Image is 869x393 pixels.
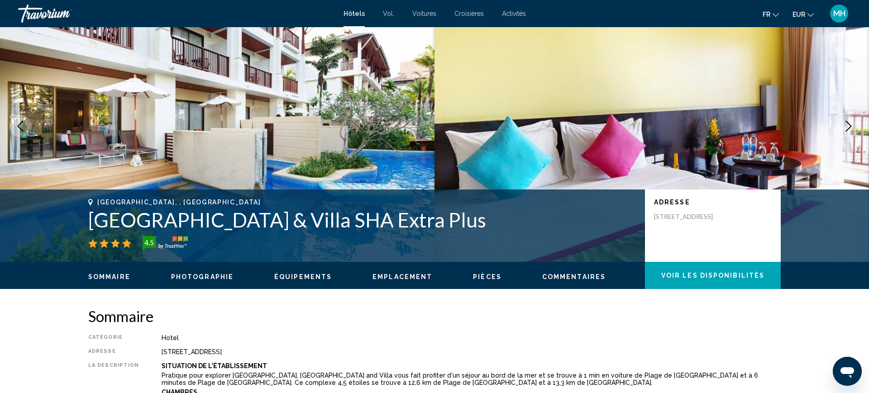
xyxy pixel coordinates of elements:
a: Hôtels [344,10,365,17]
button: Équipements [274,273,332,281]
font: MH [833,9,845,18]
a: Travorium [18,5,334,23]
a: Vol. [383,10,394,17]
button: Sommaire [88,273,130,281]
span: [GEOGRAPHIC_DATA], , [GEOGRAPHIC_DATA] [97,199,261,206]
b: Situation De L'établissement [162,362,267,369]
button: Next image [837,115,860,137]
button: Pièces [473,273,501,281]
font: EUR [793,11,805,18]
p: Pratique pour explorer [GEOGRAPHIC_DATA], [GEOGRAPHIC_DATA] and Villa vous fait profiter d'un séj... [162,372,781,386]
div: Catégorie [88,334,139,341]
button: Changer de langue [763,8,779,21]
font: fr [763,11,770,18]
button: Changer de devise [793,8,814,21]
button: Menu utilisateur [827,4,851,23]
button: Commentaires [542,273,606,281]
h1: [GEOGRAPHIC_DATA] & Villa SHA Extra Plus [88,208,636,232]
a: Activités [502,10,526,17]
div: Hotel [162,334,781,341]
button: Emplacement [372,273,432,281]
button: Previous image [9,115,32,137]
p: [STREET_ADDRESS] [654,213,726,221]
img: trustyou-badge-hor.svg [143,236,188,251]
span: Voir les disponibilités [661,272,764,279]
p: Adresse [654,199,772,206]
button: Photographie [171,273,234,281]
a: Croisières [454,10,484,17]
a: Voitures [412,10,436,17]
iframe: Bouton de lancement de la fenêtre de messagerie [833,357,862,386]
div: Adresse [88,348,139,355]
div: 4.5 [140,237,158,248]
button: Voir les disponibilités [645,262,781,289]
h2: Sommaire [88,307,781,325]
div: [STREET_ADDRESS] [162,348,781,355]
